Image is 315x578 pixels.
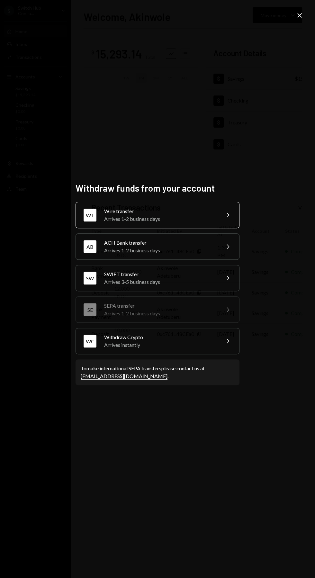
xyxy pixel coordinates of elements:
h2: Withdraw funds from your account [76,182,239,194]
div: SW [84,272,96,284]
div: SWIFT transfer [104,270,216,278]
div: WT [84,209,96,221]
div: Arrives 1-2 business days [104,215,216,223]
div: SE [84,303,96,316]
div: SEPA transfer [104,302,216,310]
div: ACH Bank transfer [104,239,216,247]
button: ABACH Bank transferArrives 1-2 business days [76,233,239,260]
div: To make international SEPA transfers please contact us at . [81,365,234,380]
button: SESEPA transferArrives 1-2 business days [76,296,239,323]
div: Withdraw Crypto [104,333,216,341]
button: WTWire transferArrives 1-2 business days [76,202,239,228]
div: Arrives 1-2 business days [104,247,216,254]
button: WCWithdraw CryptoArrives instantly [76,328,239,354]
div: Arrives instantly [104,341,216,349]
a: [EMAIL_ADDRESS][DOMAIN_NAME] [81,373,167,380]
div: Arrives 1-2 business days [104,310,216,317]
div: AB [84,240,96,253]
div: Arrives 3-5 business days [104,278,216,286]
div: WC [84,335,96,348]
button: SWSWIFT transferArrives 3-5 business days [76,265,239,291]
div: Wire transfer [104,207,216,215]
